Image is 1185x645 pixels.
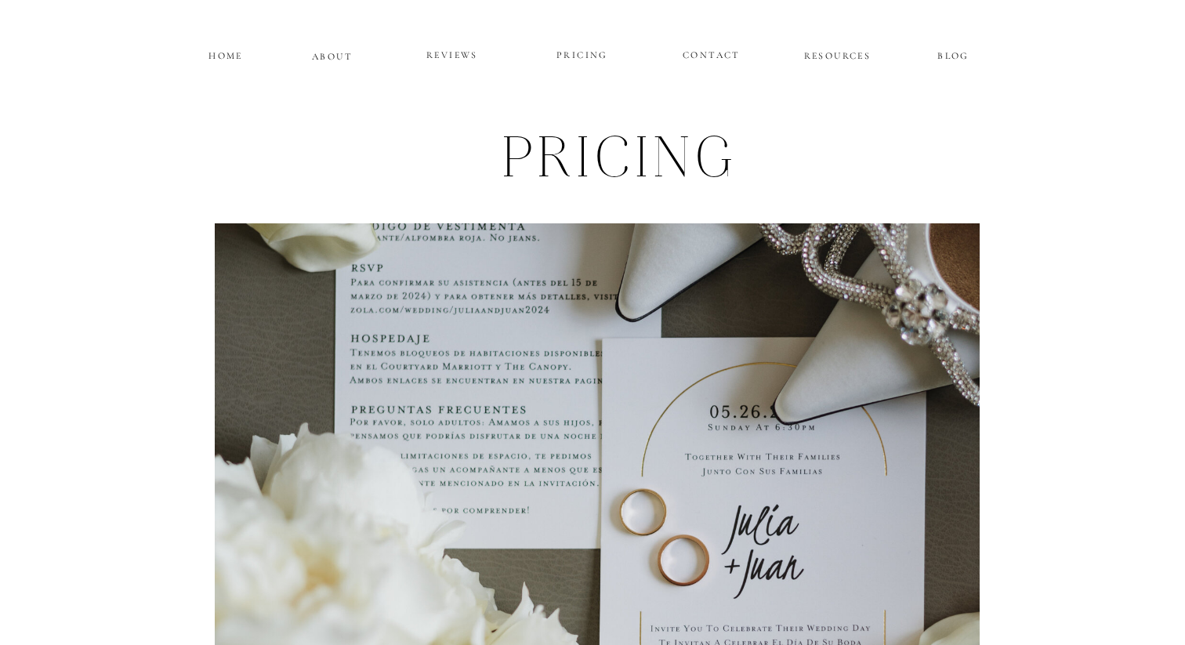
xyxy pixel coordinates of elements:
a: CONTACT [683,46,740,60]
a: PRICING [535,46,629,65]
a: BLOG [918,47,989,60]
h1: pRICING [261,120,980,205]
a: RESOURCES [802,47,873,60]
a: REVIEWS [405,46,499,65]
a: ABOUT [312,48,353,61]
a: HOME [206,47,245,60]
